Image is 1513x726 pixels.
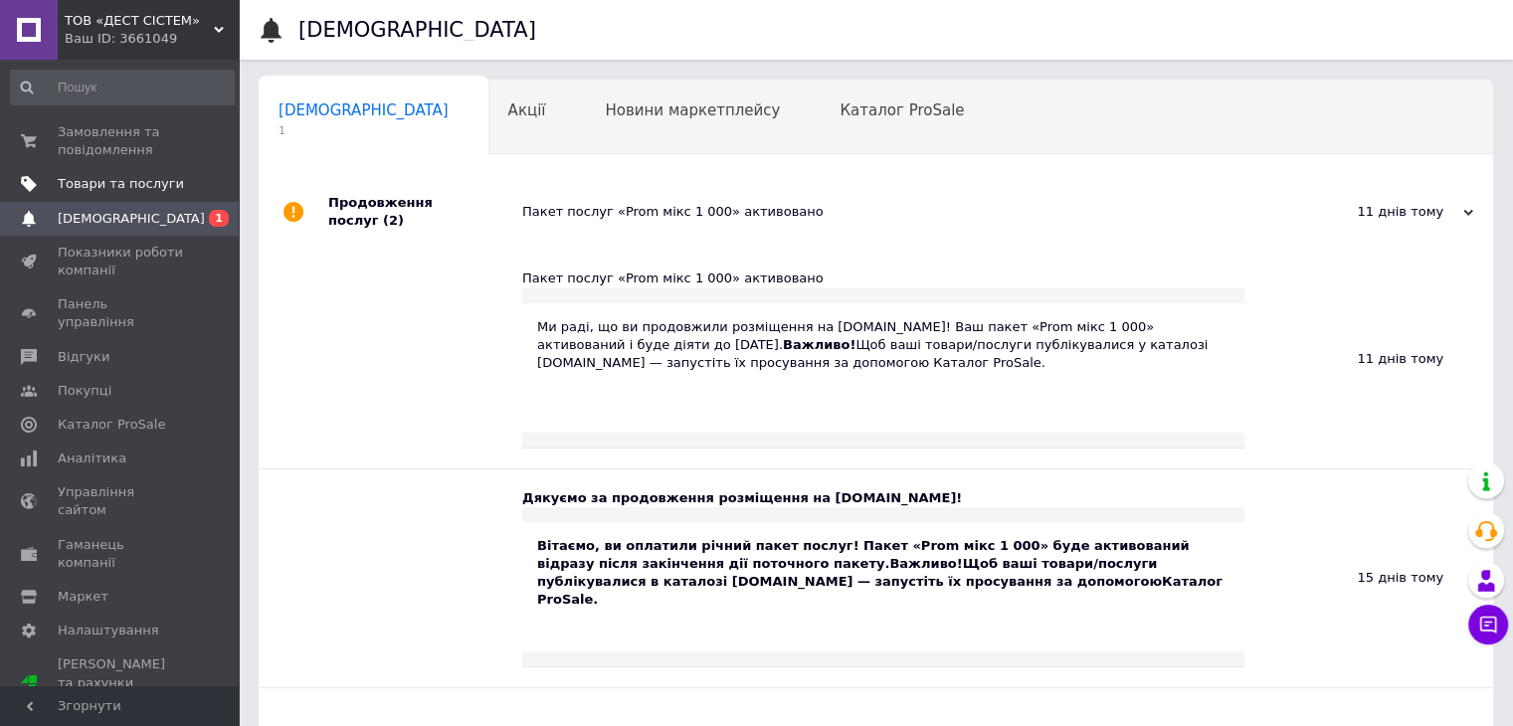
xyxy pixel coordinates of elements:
[522,270,1244,287] div: Пакет послуг «Prom мікс 1 000» активовано
[605,101,780,119] span: Новини маркетплейсу
[65,30,239,48] div: Ваш ID: 3661049
[58,210,205,228] span: [DEMOGRAPHIC_DATA]
[58,622,159,639] span: Налаштування
[1244,469,1493,687] div: 15 днів тому
[58,655,184,710] span: [PERSON_NAME] та рахунки
[10,70,235,105] input: Пошук
[537,318,1229,373] div: Ми раді, що ви продовжили розміщення на [DOMAIN_NAME]! Ваш пакет «Prom мікс 1 000» активований і ...
[58,244,184,279] span: Показники роботи компанії
[522,203,1274,221] div: Пакет послуг «Prom мікс 1 000» активовано
[1274,203,1473,221] div: 11 днів тому
[279,101,449,119] span: [DEMOGRAPHIC_DATA]
[1468,605,1508,644] button: Чат з покупцем
[508,101,546,119] span: Акції
[58,348,109,366] span: Відгуки
[279,123,449,138] span: 1
[209,210,229,227] span: 1
[65,12,214,30] span: ТОВ «ДЕСТ СІСТЕМ»
[58,382,111,400] span: Покупці
[58,483,184,519] span: Управління сайтом
[889,556,962,571] b: Важливо!
[58,416,165,434] span: Каталог ProSale
[58,175,184,193] span: Товари та послуги
[58,123,184,159] span: Замовлення та повідомлення
[537,537,1229,610] div: Вітаємо, ви оплатили річний пакет послуг! Пакет «Prom мікс 1 000» буде активований відразу після ...
[783,337,855,352] b: Важливо!
[522,489,1244,507] div: Дякуємо за продовження розміщення на [DOMAIN_NAME]!
[1244,250,1493,467] div: 11 днів тому
[298,18,536,42] h1: [DEMOGRAPHIC_DATA]
[840,101,964,119] span: Каталог ProSale
[537,574,1223,607] b: Каталог ProSale.
[58,295,184,331] span: Панель управління
[58,588,108,606] span: Маркет
[58,536,184,572] span: Гаманець компанії
[383,213,404,228] span: (2)
[58,450,126,467] span: Аналітика
[328,174,522,250] div: Продовження послуг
